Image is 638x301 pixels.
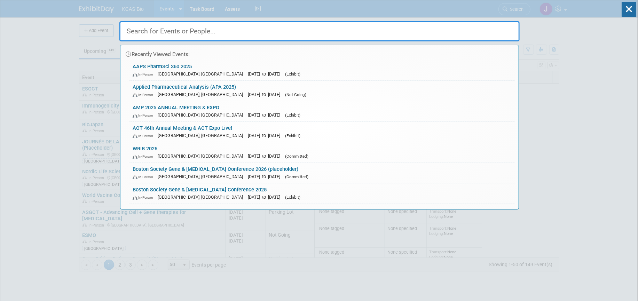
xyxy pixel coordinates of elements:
span: [DATE] to [DATE] [248,195,284,200]
span: [GEOGRAPHIC_DATA], [GEOGRAPHIC_DATA] [158,112,246,118]
span: (Not Going) [285,92,306,97]
a: AMP 2025 ANNUAL MEETING & EXPO In-Person [GEOGRAPHIC_DATA], [GEOGRAPHIC_DATA] [DATE] to [DATE] (E... [129,101,515,121]
span: [DATE] to [DATE] [248,71,284,77]
div: Recently Viewed Events: [124,45,515,60]
span: [GEOGRAPHIC_DATA], [GEOGRAPHIC_DATA] [158,195,246,200]
a: AAPS PharmSci 360 2025 In-Person [GEOGRAPHIC_DATA], [GEOGRAPHIC_DATA] [DATE] to [DATE] (Exhibit) [129,60,515,80]
span: [DATE] to [DATE] [248,112,284,118]
a: WRIB 2026 In-Person [GEOGRAPHIC_DATA], [GEOGRAPHIC_DATA] [DATE] to [DATE] (Committed) [129,142,515,163]
span: In-Person [133,134,156,138]
span: (Committed) [285,174,308,179]
span: (Exhibit) [285,133,300,138]
span: In-Person [133,93,156,97]
span: [GEOGRAPHIC_DATA], [GEOGRAPHIC_DATA] [158,174,246,179]
span: [GEOGRAPHIC_DATA], [GEOGRAPHIC_DATA] [158,153,246,159]
span: (Exhibit) [285,113,300,118]
a: Applied Pharmaceutical Analysis (APA 2025) In-Person [GEOGRAPHIC_DATA], [GEOGRAPHIC_DATA] [DATE] ... [129,81,515,101]
input: Search for Events or People... [119,21,520,41]
span: [GEOGRAPHIC_DATA], [GEOGRAPHIC_DATA] [158,71,246,77]
span: [GEOGRAPHIC_DATA], [GEOGRAPHIC_DATA] [158,133,246,138]
span: (Committed) [285,154,308,159]
span: In-Person [133,72,156,77]
span: [GEOGRAPHIC_DATA], [GEOGRAPHIC_DATA] [158,92,246,97]
span: (Exhibit) [285,195,300,200]
span: [DATE] to [DATE] [248,174,284,179]
span: (Exhibit) [285,72,300,77]
span: [DATE] to [DATE] [248,92,284,97]
span: In-Person [133,195,156,200]
span: In-Person [133,113,156,118]
span: In-Person [133,154,156,159]
span: [DATE] to [DATE] [248,153,284,159]
a: Boston Society Gene & [MEDICAL_DATA] Conference 2026 (placeholder) In-Person [GEOGRAPHIC_DATA], [... [129,163,515,183]
span: [DATE] to [DATE] [248,133,284,138]
a: ACT 46th Annual Meeting & ACT Expo Live! In-Person [GEOGRAPHIC_DATA], [GEOGRAPHIC_DATA] [DATE] to... [129,122,515,142]
a: Boston Society Gene & [MEDICAL_DATA] Conference 2025 In-Person [GEOGRAPHIC_DATA], [GEOGRAPHIC_DAT... [129,183,515,204]
span: In-Person [133,175,156,179]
